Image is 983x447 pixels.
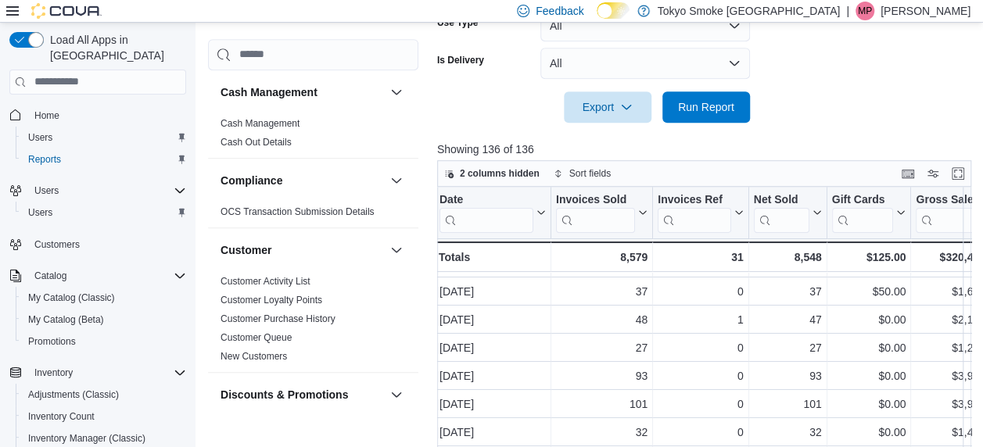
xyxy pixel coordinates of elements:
div: 0 [658,395,743,413]
div: 8,579 [556,248,648,266]
div: 8,548 [753,248,821,266]
button: Users [3,180,192,202]
div: 33 [556,254,648,273]
a: My Catalog (Beta) [22,310,110,329]
a: Users [22,128,59,147]
span: Promotions [28,335,76,348]
div: Mark Patafie [856,2,874,20]
button: Users [28,181,65,200]
button: Gift Cards [831,192,906,232]
p: | [846,2,849,20]
div: $0.00 [832,423,906,442]
div: Totals [439,248,546,266]
a: Customer Activity List [221,276,310,287]
span: 2 columns hidden [460,167,540,180]
a: Customer Loyalty Points [221,295,322,306]
span: Catalog [28,266,186,285]
button: Run Report [662,91,750,123]
div: 47 [754,310,822,329]
input: Dark Mode [597,2,630,19]
div: Cash Management [208,114,418,158]
div: Invoices Sold [556,192,635,207]
button: Inventory [28,363,79,382]
span: Export [573,91,642,123]
button: Inventory [3,362,192,384]
div: Customer [208,272,418,372]
button: My Catalog (Classic) [16,287,192,309]
span: Reports [28,153,61,166]
a: Reports [22,150,67,169]
h3: Cash Management [221,84,318,100]
span: Inventory Manager (Classic) [28,432,145,445]
span: Catalog [34,270,66,282]
button: Date [439,192,546,232]
button: Enter fullscreen [949,164,967,183]
div: 0 [658,423,743,442]
span: Customer Purchase History [221,313,335,325]
span: Reports [22,150,186,169]
a: Users [22,203,59,222]
span: My Catalog (Beta) [22,310,186,329]
span: Inventory [28,363,186,382]
div: 0 [658,338,743,357]
div: 33 [754,254,822,273]
div: 93 [556,367,648,385]
button: Display options [924,164,942,183]
div: 37 [556,282,648,301]
button: 2 columns hidden [438,164,546,183]
h3: Discounts & Promotions [221,387,348,402]
a: My Catalog (Classic) [22,288,121,307]
button: Invoices Ref [658,192,743,232]
button: Customer [221,242,384,258]
p: Tokyo Smoke [GEOGRAPHIC_DATA] [658,2,841,20]
span: Cash Management [221,117,300,130]
div: Date [439,192,533,232]
button: My Catalog (Beta) [16,309,192,331]
div: [DATE] [439,282,546,301]
h3: Compliance [221,173,282,188]
div: 101 [754,395,822,413]
div: Gift Cards [831,192,893,207]
button: Cash Management [387,83,406,102]
a: Inventory Count [22,407,101,426]
div: $50.00 [832,282,906,301]
div: $0.00 [832,310,906,329]
div: 48 [556,310,648,329]
span: Inventory [34,367,73,379]
button: Compliance [221,173,384,188]
div: 0 [658,254,743,273]
button: Catalog [28,266,73,285]
div: $0.00 [832,367,906,385]
button: Discounts & Promotions [387,385,406,404]
p: [PERSON_NAME] [881,2,970,20]
a: OCS Transaction Submission Details [221,206,375,217]
div: $125.00 [831,248,906,266]
button: All [540,48,750,79]
span: Feedback [536,3,583,19]
div: Date [439,192,533,207]
span: MP [858,2,872,20]
span: Users [28,206,52,219]
a: Promotions [22,332,82,351]
div: 37 [754,282,822,301]
div: Invoices Ref [658,192,730,232]
span: Customer Queue [221,331,292,344]
div: Net Sold [753,192,809,232]
div: 27 [754,338,822,357]
button: Cash Management [221,84,384,100]
button: Invoices Sold [556,192,648,232]
span: Users [34,184,59,197]
div: [DATE] [439,367,546,385]
button: Customers [3,233,192,256]
a: Customers [28,235,86,254]
div: $0.00 [832,395,906,413]
div: 32 [556,423,648,442]
img: Cova [31,3,102,19]
span: OCS Transaction Submission Details [221,206,375,218]
span: My Catalog (Classic) [28,291,115,304]
span: Run Report [678,99,734,115]
span: Customers [28,234,186,254]
span: Customer Activity List [221,275,310,288]
span: Load All Apps in [GEOGRAPHIC_DATA] [44,32,186,63]
div: [DATE] [439,423,546,442]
